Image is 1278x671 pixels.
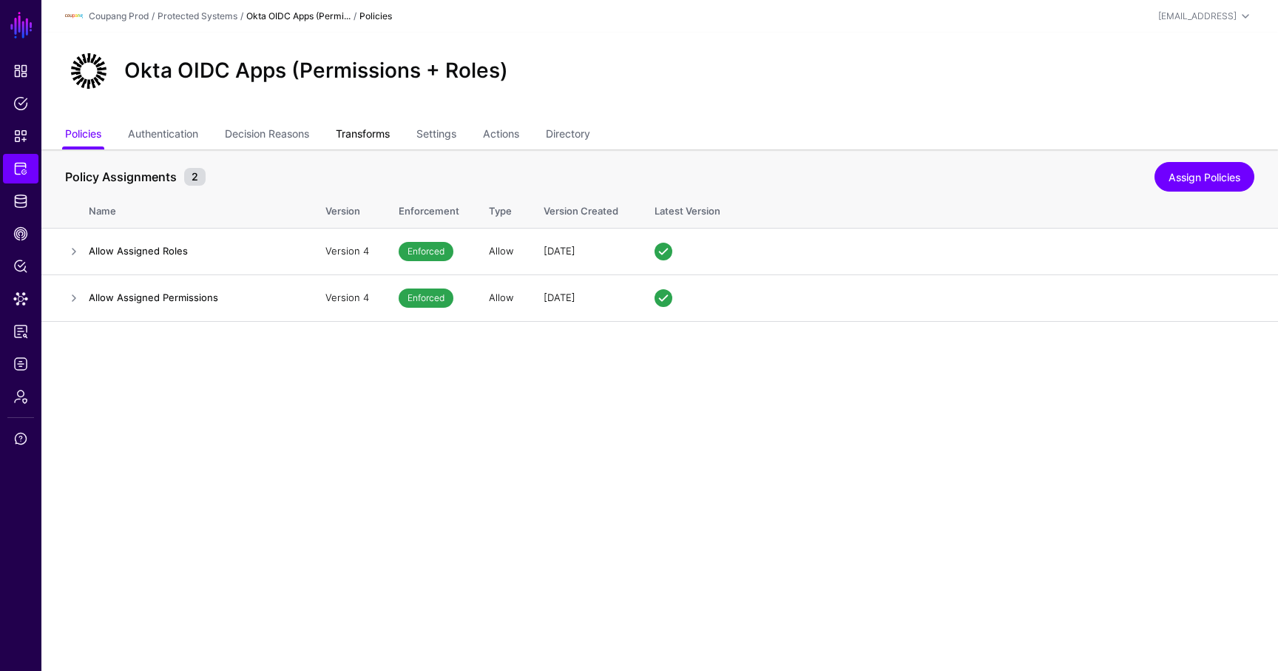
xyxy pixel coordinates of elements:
a: Actions [483,121,519,149]
a: Data Lens [3,284,38,314]
th: Type [474,189,529,228]
strong: Okta OIDC Apps (Permi... [246,10,351,21]
span: [DATE] [544,245,575,257]
a: SGNL [9,9,34,41]
a: Admin [3,382,38,411]
a: Assign Policies [1154,162,1254,192]
span: Enforced [399,242,453,261]
img: svg+xml;base64,PHN2ZyB3aWR0aD0iNjQiIGhlaWdodD0iNjQiIHZpZXdCb3g9IjAgMCA2NCA2NCIgZmlsbD0ibm9uZSIgeG... [65,47,112,95]
a: Access Reporting [3,317,38,346]
div: / [149,10,158,23]
span: Identity Data Fabric [13,194,28,209]
h2: Okta OIDC Apps (Permissions + Roles) [124,58,508,84]
a: Protected Systems [3,154,38,183]
td: Version 4 [311,228,384,274]
a: Protected Systems [158,10,237,21]
span: Access Reporting [13,324,28,339]
td: Allow [474,274,529,321]
th: Version Created [529,189,640,228]
span: CAEP Hub [13,226,28,241]
th: Enforcement [384,189,474,228]
a: Snippets [3,121,38,151]
span: Admin [13,389,28,404]
th: Name [89,189,311,228]
h4: Allow Assigned Permissions [89,291,296,304]
span: Policy Assignments [61,168,180,186]
a: Transforms [336,121,390,149]
span: Support [13,431,28,446]
span: Policy Lens [13,259,28,274]
span: Snippets [13,129,28,144]
td: Version 4 [311,274,384,321]
div: / [237,10,246,23]
span: Logs [13,357,28,371]
a: Logs [3,349,38,379]
small: 2 [184,168,206,186]
a: Policies [65,121,101,149]
span: Dashboard [13,64,28,78]
strong: Policies [359,10,392,21]
div: [EMAIL_ADDRESS] [1158,10,1237,23]
a: Decision Reasons [225,121,309,149]
div: / [351,10,359,23]
a: Authentication [128,121,198,149]
a: Policies [3,89,38,118]
td: Allow [474,228,529,274]
a: Directory [546,121,590,149]
span: [DATE] [544,291,575,303]
th: Latest Version [640,189,1278,228]
a: Coupang Prod [89,10,149,21]
span: Policies [13,96,28,111]
th: Version [311,189,384,228]
img: svg+xml;base64,PHN2ZyBpZD0iTG9nbyIgeG1sbnM9Imh0dHA6Ly93d3cudzMub3JnLzIwMDAvc3ZnIiB3aWR0aD0iMTIxLj... [65,7,83,25]
a: Dashboard [3,56,38,86]
span: Enforced [399,289,453,308]
span: Protected Systems [13,161,28,176]
a: Policy Lens [3,252,38,281]
span: Data Lens [13,291,28,306]
h4: Allow Assigned Roles [89,244,296,257]
a: CAEP Hub [3,219,38,249]
a: Settings [416,121,456,149]
a: Identity Data Fabric [3,186,38,216]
